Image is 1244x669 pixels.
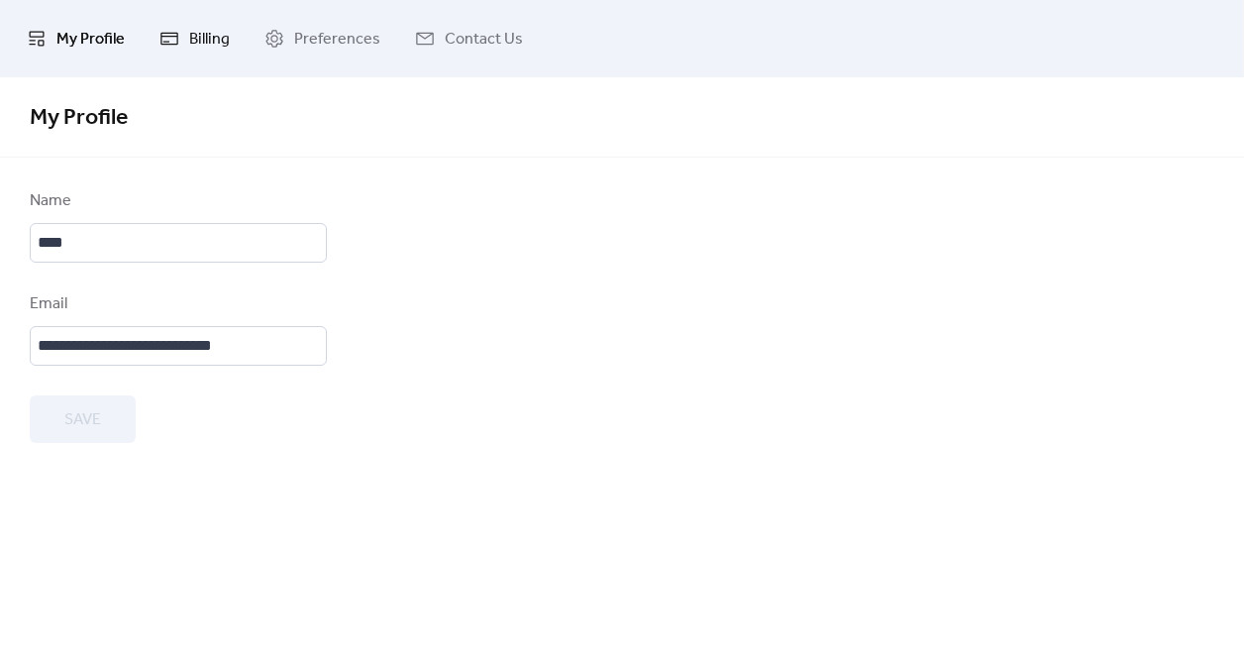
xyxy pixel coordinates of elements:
[445,24,523,56] span: Contact Us
[30,189,323,213] div: Name
[250,8,395,69] a: Preferences
[30,96,128,140] span: My Profile
[294,24,380,56] span: Preferences
[30,292,323,316] div: Email
[145,8,245,69] a: Billing
[56,24,125,56] span: My Profile
[12,8,140,69] a: My Profile
[189,24,230,56] span: Billing
[400,8,538,69] a: Contact Us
